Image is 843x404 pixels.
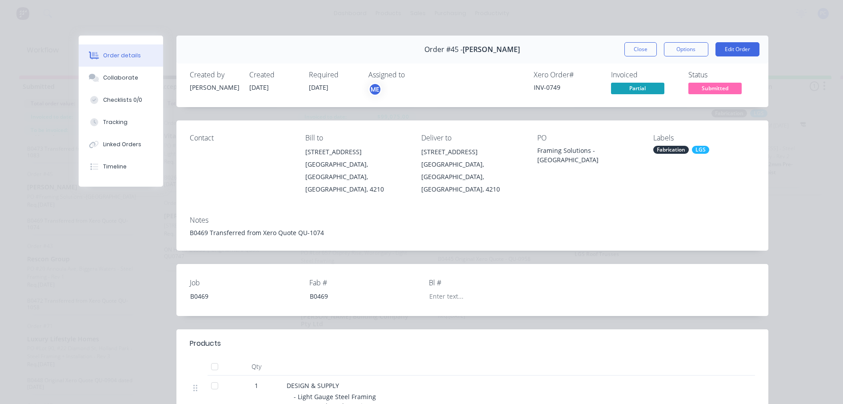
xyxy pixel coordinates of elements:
div: [GEOGRAPHIC_DATA], [GEOGRAPHIC_DATA], [GEOGRAPHIC_DATA], 4210 [421,158,523,196]
div: INV-0749 [534,83,600,92]
label: Fab # [309,277,420,288]
span: Submitted [688,83,742,94]
div: Tracking [103,118,128,126]
div: B0469 [183,290,294,303]
div: Notes [190,216,755,224]
label: Job [190,277,301,288]
span: [DATE] [249,83,269,92]
div: Xero Order # [534,71,600,79]
div: Assigned to [368,71,457,79]
button: Collaborate [79,67,163,89]
div: Required [309,71,358,79]
div: Created [249,71,298,79]
div: Deliver to [421,134,523,142]
button: Close [624,42,657,56]
div: [GEOGRAPHIC_DATA], [GEOGRAPHIC_DATA], [GEOGRAPHIC_DATA], 4210 [305,158,407,196]
div: Products [190,338,221,349]
div: Contact [190,134,292,142]
div: Checklists 0/0 [103,96,142,104]
span: Order #45 - [424,45,463,54]
button: ME [368,83,382,96]
div: [PERSON_NAME] [190,83,239,92]
div: Bill to [305,134,407,142]
span: [PERSON_NAME] [463,45,520,54]
div: B0469 Transferred from Xero Quote QU-1074 [190,228,755,237]
div: Created by [190,71,239,79]
button: Order details [79,44,163,67]
div: B0469 [303,290,414,303]
span: DESIGN & SUPPLY [287,381,339,390]
div: LGS [692,146,709,154]
label: Bl # [429,277,540,288]
div: Collaborate [103,74,138,82]
div: Fabrication [653,146,689,154]
div: [STREET_ADDRESS][GEOGRAPHIC_DATA], [GEOGRAPHIC_DATA], [GEOGRAPHIC_DATA], 4210 [305,146,407,196]
div: Linked Orders [103,140,141,148]
div: Invoiced [611,71,678,79]
div: [STREET_ADDRESS] [305,146,407,158]
button: Timeline [79,156,163,178]
button: Checklists 0/0 [79,89,163,111]
div: Qty [230,358,283,376]
button: Submitted [688,83,742,96]
button: Edit Order [715,42,759,56]
div: Timeline [103,163,127,171]
div: PO [537,134,639,142]
div: Framing Solutions -[GEOGRAPHIC_DATA] [537,146,639,164]
button: Linked Orders [79,133,163,156]
span: Partial [611,83,664,94]
span: [DATE] [309,83,328,92]
span: 1 [255,381,258,390]
div: Status [688,71,755,79]
button: Tracking [79,111,163,133]
div: [STREET_ADDRESS] [421,146,523,158]
div: Labels [653,134,755,142]
button: Options [664,42,708,56]
div: Order details [103,52,141,60]
div: [STREET_ADDRESS][GEOGRAPHIC_DATA], [GEOGRAPHIC_DATA], [GEOGRAPHIC_DATA], 4210 [421,146,523,196]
